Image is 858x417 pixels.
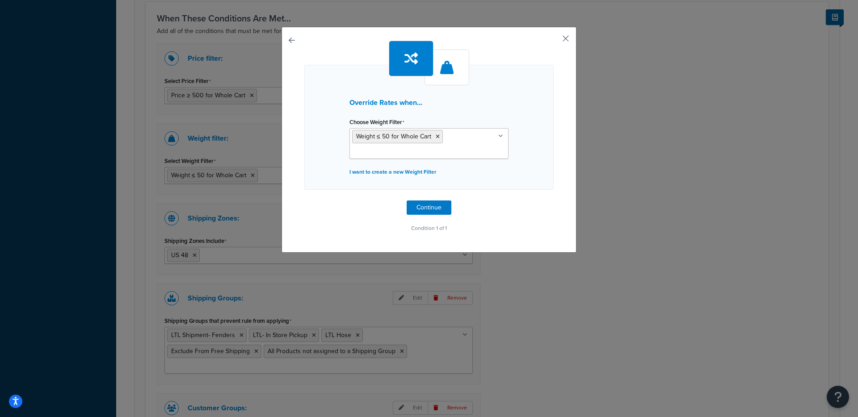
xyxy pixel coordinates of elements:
[349,119,404,126] label: Choose Weight Filter
[304,222,554,234] p: Condition 1 of 1
[349,166,509,178] p: I want to create a new Weight Filter
[349,99,509,107] h3: Override Rates when...
[407,200,451,215] button: Continue
[356,132,431,141] span: Weight ≤ 50 for Whole Cart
